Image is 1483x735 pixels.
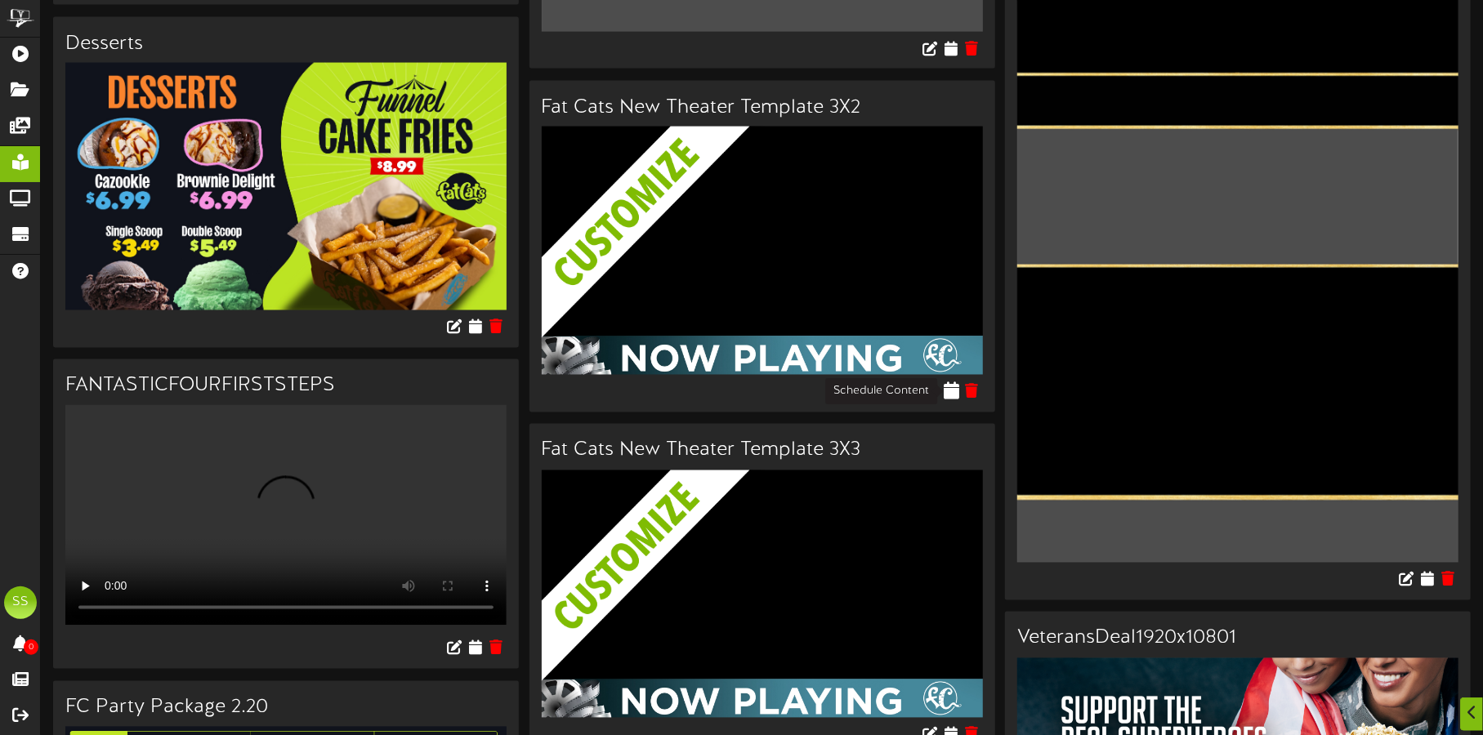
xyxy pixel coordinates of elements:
[542,97,983,118] h3: Fat Cats New Theater Template 3X2
[65,405,507,626] video: Your browser does not support HTML5 video.
[542,127,1007,435] img: customize_overlay-33eb2c126fd3cb1579feece5bc878b72.png
[542,440,983,461] h3: Fat Cats New Theater Template 3X3
[24,639,38,655] span: 0
[65,376,507,397] h3: FANTASTICFOURFIRSTSTEPS
[65,33,507,55] h3: Desserts
[65,697,507,719] h3: FC Party Package 2.20
[65,63,507,310] img: ff430c57-799b-4759-af8a-150aa0763189.jpg
[1017,628,1458,649] h3: VeteransDeal1920x10801
[4,586,37,619] div: SS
